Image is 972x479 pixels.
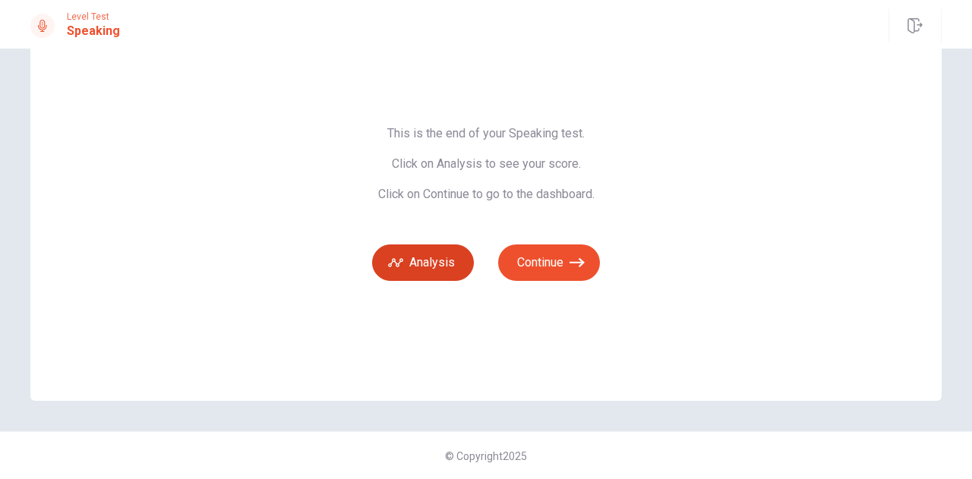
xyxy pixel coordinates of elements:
button: Continue [498,244,600,281]
button: Analysis [372,244,474,281]
span: This is the end of your Speaking test. Click on Analysis to see your score. Click on Continue to ... [372,126,600,202]
span: © Copyright 2025 [445,450,527,462]
h1: Speaking [67,22,120,40]
span: Level Test [67,11,120,22]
